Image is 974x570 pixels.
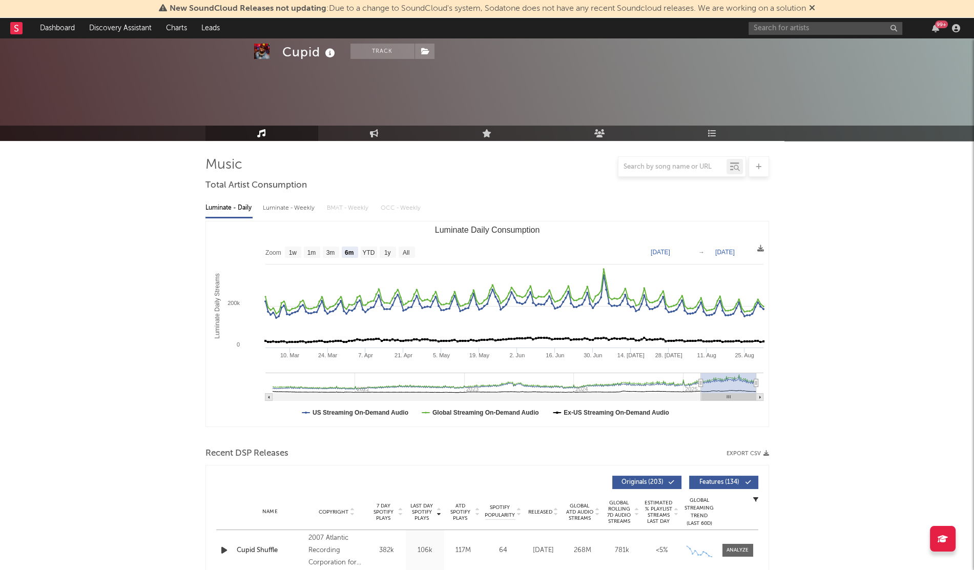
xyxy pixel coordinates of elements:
svg: Luminate Daily Consumption [206,221,769,426]
text: 1w [288,249,297,256]
text: Luminate Daily Consumption [434,226,540,234]
button: Originals(203) [612,476,681,489]
span: 7 Day Spotify Plays [370,503,397,521]
span: Recent DSP Releases [205,447,288,460]
text: 0 [236,341,239,348]
div: <5% [645,545,679,556]
text: 28. [DATE] [655,352,682,358]
span: Dismiss [809,5,815,13]
text: 11. Aug [697,352,716,358]
text: 25. Aug [735,352,754,358]
input: Search for artists [749,22,902,35]
div: 268M [566,545,600,556]
div: Luminate - Daily [205,199,253,217]
span: Features ( 134 ) [696,479,743,485]
div: 64 [485,545,521,556]
span: Last Day Spotify Plays [408,503,436,521]
a: Leads [194,18,227,38]
div: Global Streaming Trend (Last 60D) [684,497,715,527]
span: Released [528,509,552,515]
div: Cupid [282,44,338,60]
span: : Due to a change to SoundCloud's system, Sodatone does not have any recent Soundcloud releases. ... [170,5,806,13]
div: Luminate - Weekly [263,199,317,217]
span: ATD Spotify Plays [447,503,474,521]
text: 1m [307,249,316,256]
div: 106k [408,545,442,556]
div: [DATE] [526,545,561,556]
text: [DATE] [715,249,735,256]
text: 10. Mar [280,352,299,358]
text: 30. Jun [584,352,602,358]
div: 781k [605,545,639,556]
div: 99 + [935,21,948,28]
a: Discovery Assistant [82,18,159,38]
text: 1y [384,249,390,256]
span: Global Rolling 7D Audio Streams [605,500,633,524]
a: Cupid Shuffle [237,545,304,556]
text: All [402,249,409,256]
text: 2. Jun [509,352,525,358]
span: New SoundCloud Releases not updating [170,5,326,13]
input: Search by song name or URL [618,163,727,171]
text: Global Streaming On-Demand Audio [432,409,538,416]
text: 6m [344,249,353,256]
text: [DATE] [651,249,670,256]
text: US Streaming On-Demand Audio [313,409,408,416]
button: Track [350,44,415,59]
text: 7. Apr [358,352,373,358]
span: Spotify Popularity [485,504,515,519]
button: Features(134) [689,476,758,489]
text: YTD [362,249,375,256]
text: 19. May [469,352,489,358]
div: 117M [447,545,480,556]
button: 99+ [932,24,939,32]
a: Dashboard [33,18,82,38]
a: Charts [159,18,194,38]
text: 14. [DATE] [617,352,644,358]
span: Originals ( 203 ) [619,479,666,485]
button: Export CSV [727,451,769,457]
div: Name [237,508,304,516]
text: Zoom [265,249,281,256]
text: 5. May [432,352,450,358]
span: Global ATD Audio Streams [566,503,594,521]
text: → [698,249,704,256]
text: 3m [326,249,335,256]
text: 200k [227,300,240,306]
span: Total Artist Consumption [205,179,307,192]
text: 21. Apr [394,352,412,358]
text: 24. Mar [318,352,337,358]
span: Estimated % Playlist Streams Last Day [645,500,673,524]
text: 16. Jun [546,352,564,358]
div: 382k [370,545,403,556]
div: 2007 Atlantic Recording Corporation for the United States and WEA International Inc. for the worl... [308,532,364,569]
text: Luminate Daily Streams [214,273,221,338]
text: Ex-US Streaming On-Demand Audio [564,409,669,416]
span: Copyright [319,509,348,515]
